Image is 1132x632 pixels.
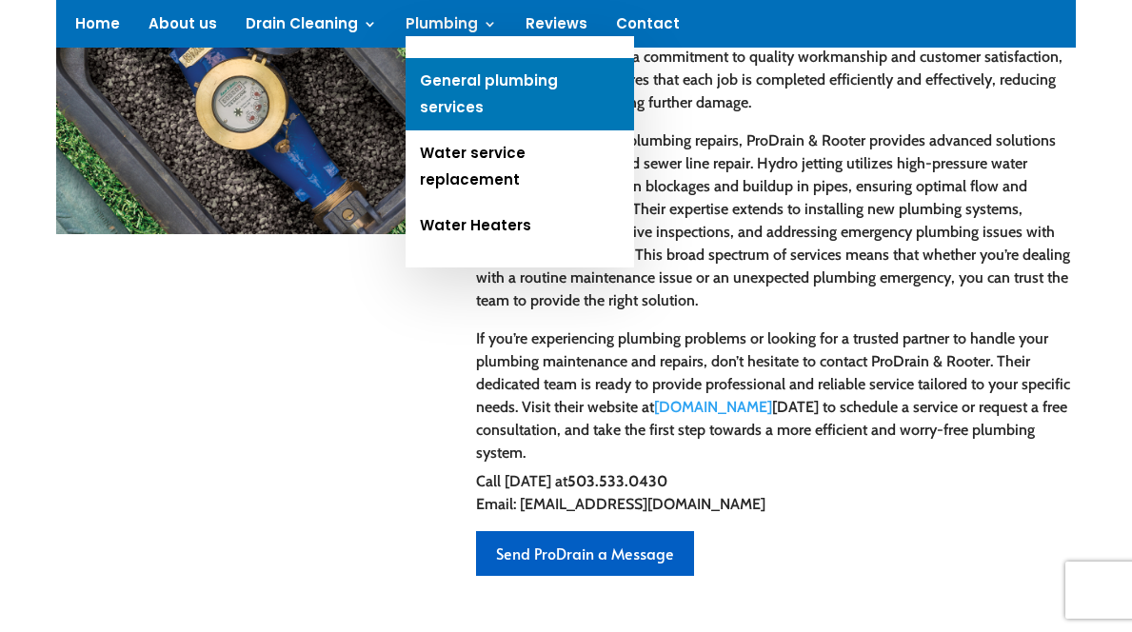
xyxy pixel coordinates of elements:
[476,327,1075,464] p: If you’re experiencing plumbing problems or looking for a trusted partner to handle your plumbing...
[406,130,634,203] a: Water service replacement
[75,17,120,38] a: Home
[654,398,772,416] a: [DOMAIN_NAME]
[476,129,1075,327] p: In addition to standard plumbing repairs, ProDrain & Rooter provides advanced solutions such as h...
[406,203,634,248] a: Water Heaters
[476,531,694,576] a: Send ProDrain a Message
[149,17,217,38] a: About us
[246,17,377,38] a: Drain Cleaning
[406,58,634,130] a: General plumbing services
[476,472,567,490] span: Call [DATE] at
[567,472,667,490] strong: 503.533.0430
[616,17,680,38] a: Contact
[406,17,497,38] a: Plumbing
[526,17,587,38] a: Reviews
[476,495,765,513] span: Email: [EMAIL_ADDRESS][DOMAIN_NAME]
